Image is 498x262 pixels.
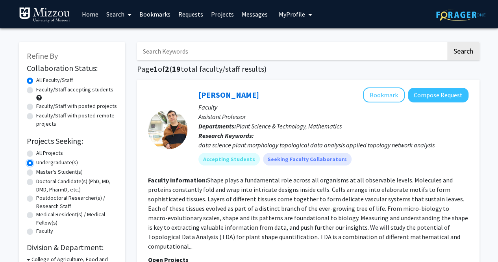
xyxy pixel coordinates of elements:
label: Faculty/Staff with posted remote projects [36,111,117,128]
label: Medical Resident(s) / Medical Fellow(s) [36,210,117,227]
button: Compose Request to Erik Amézquita [408,88,468,102]
a: Projects [207,0,238,28]
span: 2 [165,64,169,74]
label: Faculty/Staff with posted projects [36,102,117,110]
a: Search [102,0,135,28]
b: Departments: [198,122,236,130]
label: All Faculty/Staff [36,76,73,84]
h1: Page of ( total faculty/staff results) [137,64,479,74]
input: Search Keywords [137,42,446,60]
label: Faculty [36,227,53,235]
span: 19 [172,64,181,74]
label: All Projects [36,149,63,157]
a: Home [78,0,102,28]
span: Refine By [27,51,58,61]
label: Undergraduate(s) [36,158,78,167]
span: Plant Science & Technology, Mathematics [236,122,342,130]
span: 1 [154,64,158,74]
h2: Division & Department: [27,243,117,252]
p: Faculty [198,102,468,112]
button: Search [447,42,479,60]
label: Doctoral Candidate(s) (PhD, MD, DMD, PharmD, etc.) [36,177,117,194]
iframe: Chat [6,227,33,256]
b: Faculty Information: [148,176,207,184]
img: University of Missouri Logo [19,7,70,23]
button: Add Erik Amézquita to Bookmarks [363,87,405,102]
h2: Projects Seeking: [27,136,117,146]
img: ForagerOne Logo [436,9,485,21]
a: Bookmarks [135,0,174,28]
a: [PERSON_NAME] [198,90,259,100]
mat-chip: Accepting Students [198,153,260,165]
div: data science plant morphology topological data analysis applied topology network analysis [198,140,468,150]
fg-read-more: Shape plays a fundamental role across all organisms at all observable levels. Molecules and prote... [148,176,468,250]
mat-chip: Seeking Faculty Collaborators [263,153,352,165]
label: Master's Student(s) [36,168,83,176]
h2: Collaboration Status: [27,63,117,73]
span: My Profile [279,10,305,18]
label: Postdoctoral Researcher(s) / Research Staff [36,194,117,210]
a: Messages [238,0,272,28]
a: Requests [174,0,207,28]
p: Assistant Professor [198,112,468,121]
label: Faculty/Staff accepting students [36,85,113,94]
b: Research Keywords: [198,132,254,139]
